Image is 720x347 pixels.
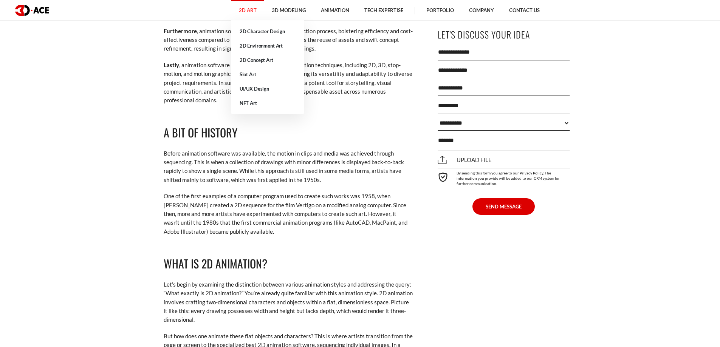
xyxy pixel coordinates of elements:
strong: Lastly [164,62,179,68]
p: , animation software accommodates various animation techniques, including 2D, 3D, stop-motion, an... [164,61,413,105]
p: Let’s begin by examining the distinction between various animation styles and addressing the quer... [164,280,413,324]
p: , animation software streamlines the production process, bolstering efficiency and cost-effective... [164,27,413,53]
div: By sending this form you agree to our Privacy Policy. The information you provide will be added t... [438,168,570,186]
h2: What Is 2D Animation? [164,255,413,273]
a: 2D Environment Art [231,39,304,53]
img: logo dark [15,5,49,16]
a: NFT Art [231,96,304,110]
p: Before animation software was available, the motion in clips and media was achieved through seque... [164,149,413,185]
a: Slot Art [231,67,304,82]
h2: A Bit of History [164,124,413,142]
button: SEND MESSAGE [472,198,535,214]
p: Let's Discuss Your Idea [438,26,570,43]
p: One of the first examples of a computer program used to create such works was 1958, when [PERSON_... [164,192,413,236]
span: Upload file [438,156,492,163]
strong: Furthermore [164,28,197,34]
a: UI/UX Design [231,82,304,96]
a: 2D Concept Art [231,53,304,67]
a: 2D Character Design [231,24,304,39]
